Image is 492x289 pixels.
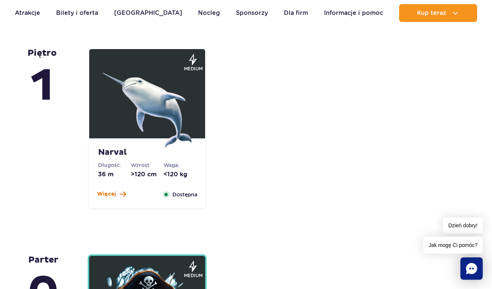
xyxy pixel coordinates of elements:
a: Sponsorzy [236,4,268,22]
dt: Waga: [164,161,196,169]
a: Informacje i pomoc [324,4,383,22]
button: Więcej [97,190,126,198]
img: 683e9ee72ae01980619394.png [103,58,192,148]
dd: >120 cm [131,170,164,179]
span: Kup teraz [417,10,446,16]
button: Kup teraz [399,4,477,22]
dt: Wzrost: [131,161,164,169]
a: Dla firm [284,4,308,22]
strong: piętro [27,48,57,114]
strong: Narval [98,147,196,158]
span: medium [184,272,203,279]
span: Dostępna [172,190,197,199]
a: Atrakcje [15,4,40,22]
span: medium [184,65,203,72]
span: Więcej [97,190,116,198]
a: Bilety i oferta [56,4,98,22]
a: Nocleg [198,4,220,22]
dd: <120 kg [164,170,196,179]
dt: Długość: [98,161,131,169]
span: Jak mogę Ci pomóc? [423,237,483,254]
span: 1 [27,59,57,114]
a: [GEOGRAPHIC_DATA] [114,4,182,22]
dd: 36 m [98,170,131,179]
div: Chat [460,257,483,280]
span: Dzień dobry! [443,218,483,234]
